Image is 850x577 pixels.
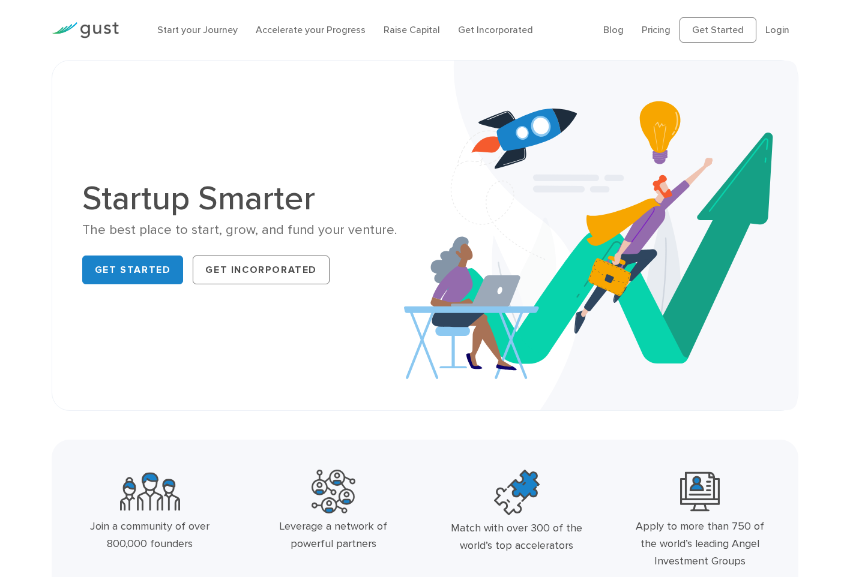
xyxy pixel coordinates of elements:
img: Startup Smarter Hero [404,61,798,410]
a: Get Incorporated [193,256,330,284]
a: Pricing [642,24,671,35]
a: Get Started [680,17,756,43]
a: Accelerate your Progress [256,24,366,35]
h1: Startup Smarter [82,182,416,215]
div: The best place to start, grow, and fund your venture. [82,221,416,239]
a: Start your Journey [157,24,238,35]
div: Join a community of over 800,000 founders [83,518,216,553]
img: Gust Logo [52,22,119,38]
div: Apply to more than 750 of the world’s leading Angel Investment Groups [634,518,766,570]
img: Powerful Partners [312,470,355,513]
div: Leverage a network of powerful partners [267,518,399,553]
a: Get Started [82,256,184,284]
div: Match with over 300 of the world’s top accelerators [451,520,583,555]
a: Blog [603,24,624,35]
a: Raise Capital [384,24,440,35]
a: Get Incorporated [458,24,533,35]
a: Login [765,24,789,35]
img: Top Accelerators [494,470,540,515]
img: Leading Angel Investment [680,470,720,513]
img: Community Founders [120,470,180,513]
